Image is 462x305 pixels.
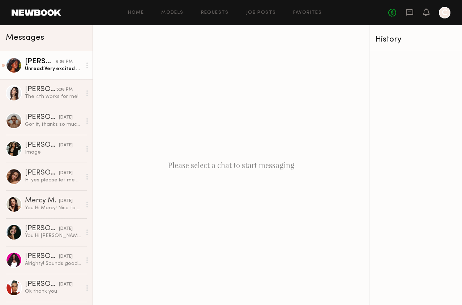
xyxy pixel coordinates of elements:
div: [PERSON_NAME] [25,142,59,149]
div: [DATE] [59,253,73,260]
div: Ok thank you [25,288,82,295]
div: [DATE] [59,170,73,177]
div: You: Hi [PERSON_NAME]! Nice to meet you! I’m [PERSON_NAME], and I’m working on a photoshoot that ... [25,232,82,239]
a: Requests [201,10,229,15]
div: [PERSON_NAME] [25,281,59,288]
div: [DATE] [59,114,73,121]
div: Got it, thanks so much! That works for me, so we’ll stay in touch!:) [25,121,82,128]
div: Please select a chat to start messaging [93,25,369,305]
div: [DATE] [59,281,73,288]
div: 5:36 PM [56,86,73,93]
div: [PERSON_NAME] [25,169,59,177]
div: You: Hi Mercy! Nice to meet you! I’m [PERSON_NAME], and I’m working on a photoshoot that we’re st... [25,205,82,211]
div: The 4th works for me! [25,93,82,100]
div: Hi yes please let me know [PERSON_NAME]:) [25,177,82,184]
div: 6:06 PM [56,59,73,65]
a: Favorites [293,10,322,15]
a: Models [161,10,183,15]
div: [PERSON_NAME] [25,86,56,93]
a: C [439,7,450,18]
div: [DATE] [59,142,73,149]
div: Mercy M. [25,197,59,205]
div: Image [25,149,82,156]
div: [PERSON_NAME] [25,114,59,121]
div: [PERSON_NAME] [25,225,59,232]
div: [DATE] [59,198,73,205]
a: Job Posts [246,10,276,15]
div: Alrighty! Sounds good 🥰 [25,260,82,267]
div: [PERSON_NAME] [25,253,59,260]
div: Unread: Very excited to shoot! [25,65,82,72]
div: [DATE] [59,225,73,232]
div: History [375,35,456,44]
a: Home [128,10,144,15]
div: [PERSON_NAME] [25,58,56,65]
span: Messages [6,34,44,42]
